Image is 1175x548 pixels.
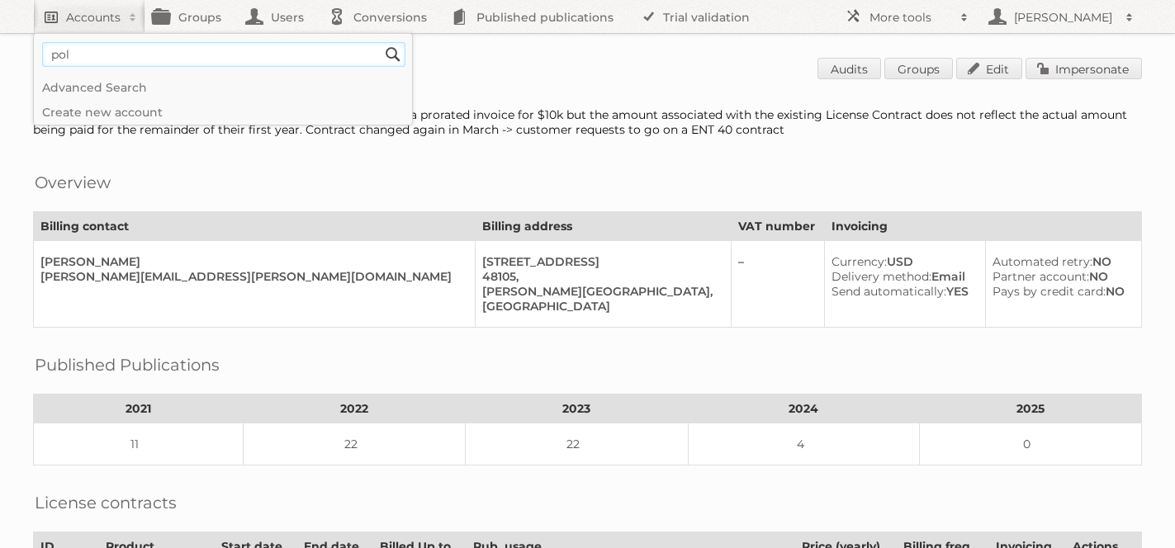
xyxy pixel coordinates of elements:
[243,394,465,423] th: 2022
[40,254,462,269] div: [PERSON_NAME]
[824,212,1141,241] th: Invoicing
[869,9,952,26] h2: More tools
[993,269,1128,284] div: NO
[482,284,718,299] div: [PERSON_NAME][GEOGRAPHIC_DATA],
[40,269,462,284] div: [PERSON_NAME][EMAIL_ADDRESS][PERSON_NAME][DOMAIN_NAME]
[34,423,244,465] td: 11
[832,269,931,284] span: Delivery method:
[475,212,732,241] th: Billing address
[482,269,718,284] div: 48105,
[993,269,1089,284] span: Partner account:
[732,212,824,241] th: VAT number
[466,394,688,423] th: 2023
[381,42,405,67] input: Search
[688,394,919,423] th: 2024
[34,75,412,100] a: Advanced Search
[832,284,946,299] span: Send automatically:
[243,423,465,465] td: 22
[66,9,121,26] h2: Accounts
[884,58,953,79] a: Groups
[34,100,412,125] a: Create new account
[919,394,1141,423] th: 2025
[832,254,887,269] span: Currency:
[919,423,1141,465] td: 0
[1026,58,1142,79] a: Impersonate
[1010,9,1117,26] h2: [PERSON_NAME]
[33,107,1142,137] div: Customer upgraded to ENT 60 for $30k per year. Will be sending a prorated invoice for $10k but th...
[732,241,824,328] td: –
[35,352,220,377] h2: Published Publications
[34,394,244,423] th: 2021
[482,254,718,269] div: [STREET_ADDRESS]
[832,284,972,299] div: YES
[832,269,972,284] div: Email
[34,212,476,241] th: Billing contact
[993,254,1128,269] div: NO
[466,423,688,465] td: 22
[993,254,1092,269] span: Automated retry:
[33,58,1142,83] h1: Account 79468: Cabinetworks Group
[35,170,111,195] h2: Overview
[817,58,881,79] a: Audits
[688,423,919,465] td: 4
[35,490,177,515] h2: License contracts
[993,284,1106,299] span: Pays by credit card:
[832,254,972,269] div: USD
[956,58,1022,79] a: Edit
[482,299,718,314] div: [GEOGRAPHIC_DATA]
[993,284,1128,299] div: NO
